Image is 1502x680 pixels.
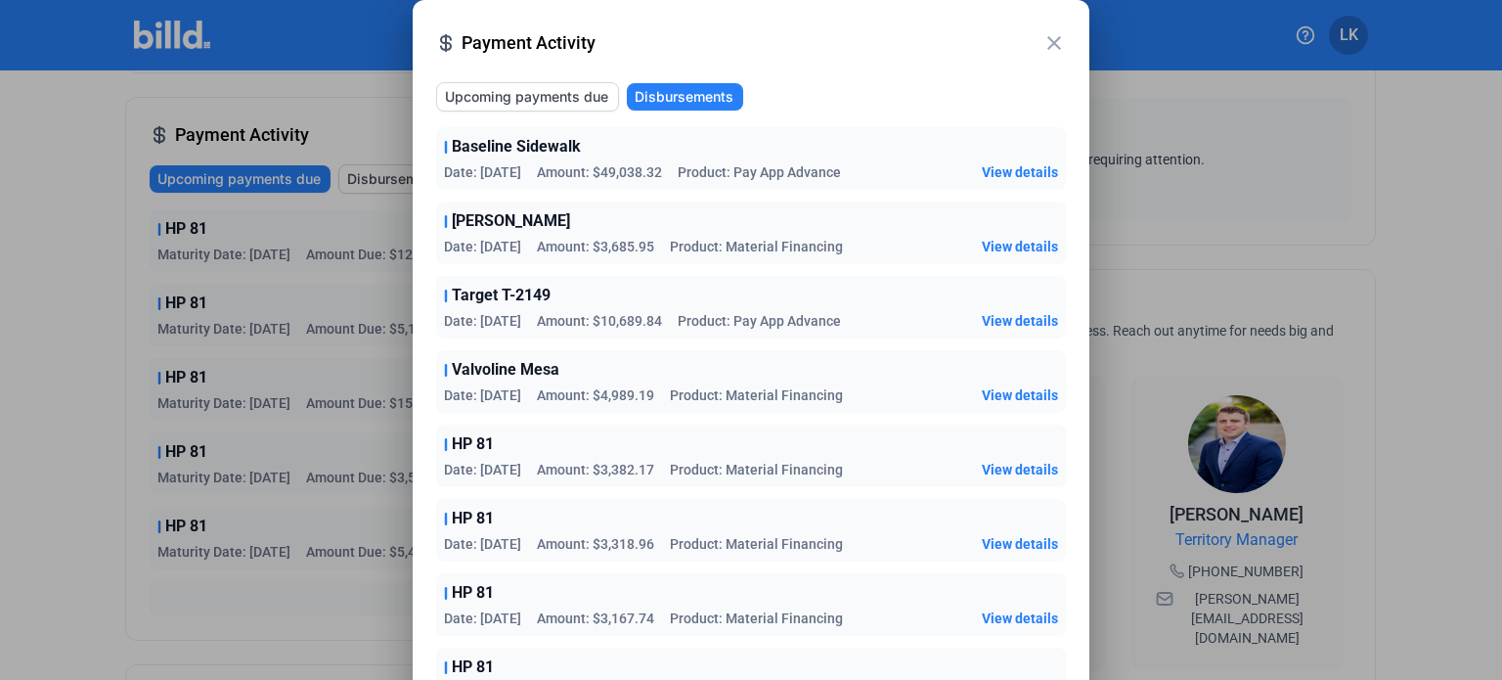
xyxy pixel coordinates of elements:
span: Amount: $3,167.74 [537,609,654,628]
span: Date: [DATE] [444,460,521,479]
span: Date: [DATE] [444,609,521,628]
span: Target T-2149 [452,284,551,307]
button: View details [982,460,1058,479]
span: Product: Material Financing [670,609,843,628]
span: Amount: $4,989.19 [537,385,654,405]
span: HP 81 [452,507,494,530]
span: Product: Material Financing [670,460,843,479]
span: Product: Material Financing [670,237,843,256]
span: Date: [DATE] [444,385,521,405]
button: Disbursements [627,83,743,111]
span: Amount: $3,382.17 [537,460,654,479]
span: Product: Pay App Advance [678,311,841,331]
button: View details [982,162,1058,182]
span: [PERSON_NAME] [452,209,570,233]
span: Date: [DATE] [444,311,521,331]
span: Baseline Sidewalk [452,135,581,159]
span: Disbursements [635,87,733,107]
span: HP 81 [452,656,494,679]
button: View details [982,237,1058,256]
span: Date: [DATE] [444,162,521,182]
span: HP 81 [452,581,494,605]
span: Amount: $3,685.95 [537,237,654,256]
button: View details [982,609,1058,628]
span: HP 81 [452,432,494,456]
span: Amount: $10,689.84 [537,311,662,331]
button: View details [982,311,1058,331]
span: Amount: $3,318.96 [537,534,654,554]
button: View details [982,385,1058,405]
button: View details [982,534,1058,554]
span: Amount: $49,038.32 [537,162,662,182]
span: Product: Material Financing [670,385,843,405]
span: Product: Pay App Advance [678,162,841,182]
mat-icon: close [1042,31,1066,55]
span: Product: Material Financing [670,534,843,554]
button: Upcoming payments due [436,82,619,112]
span: Date: [DATE] [444,534,521,554]
span: Date: [DATE] [444,237,521,256]
span: Payment Activity [462,29,1042,57]
span: Valvoline Mesa [452,358,559,382]
span: Upcoming payments due [445,87,608,107]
